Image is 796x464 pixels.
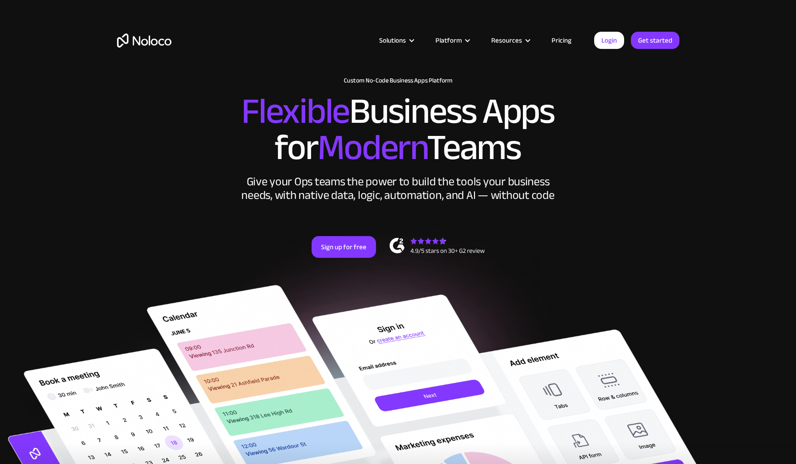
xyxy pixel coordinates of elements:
div: Resources [480,34,540,46]
h2: Business Apps for Teams [117,93,679,166]
div: Platform [424,34,480,46]
a: Get started [631,32,679,49]
div: Solutions [379,34,406,46]
a: Pricing [540,34,583,46]
span: Flexible [241,77,349,145]
a: Login [594,32,624,49]
div: Resources [491,34,522,46]
a: Sign up for free [312,236,376,258]
div: Platform [435,34,462,46]
div: Give your Ops teams the power to build the tools your business needs, with native data, logic, au... [239,175,557,202]
a: home [117,34,171,48]
span: Modern [317,114,427,181]
div: Solutions [368,34,424,46]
